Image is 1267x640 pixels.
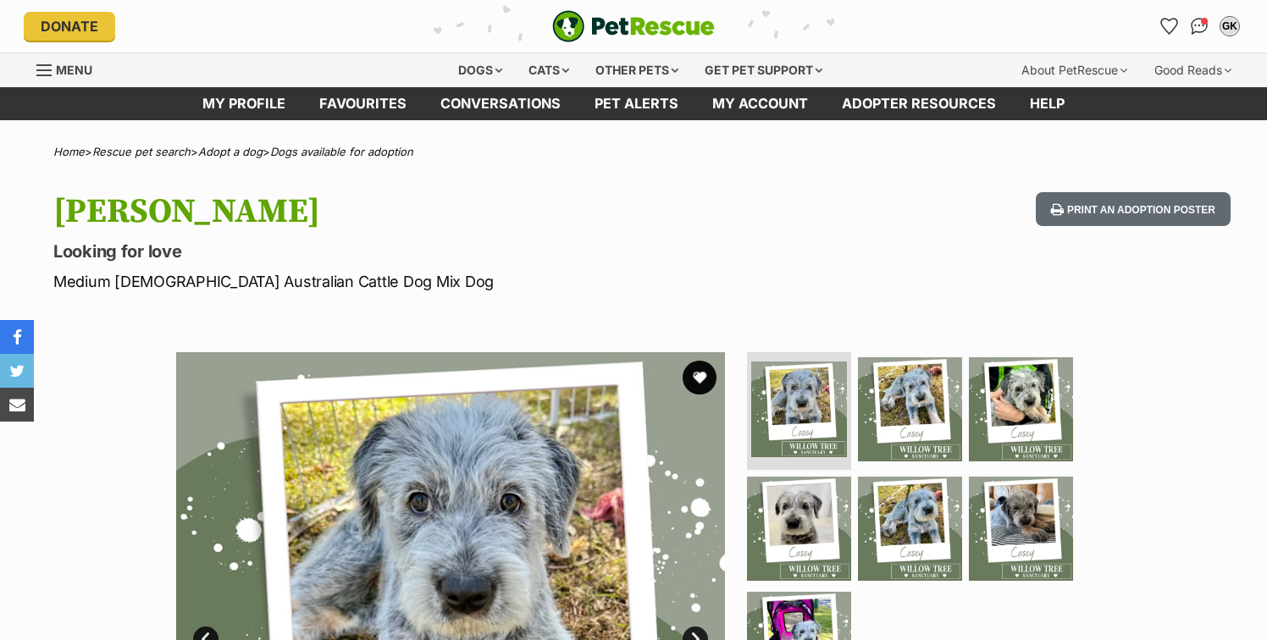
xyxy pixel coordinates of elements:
[1155,13,1243,40] ul: Account quick links
[423,87,578,120] a: conversations
[53,240,770,263] p: Looking for love
[185,87,302,120] a: My profile
[446,53,514,87] div: Dogs
[517,53,581,87] div: Cats
[1221,18,1238,35] div: GK
[1143,53,1243,87] div: Good Reads
[198,145,263,158] a: Adopt a dog
[552,10,715,42] img: logo-e224e6f780fb5917bec1dbf3a21bbac754714ae5b6737aabdf751b685950b380.svg
[1010,53,1139,87] div: About PetRescue
[858,477,962,581] img: Photo of Casey
[53,270,770,293] p: Medium [DEMOGRAPHIC_DATA] Australian Cattle Dog Mix Dog
[747,477,851,581] img: Photo of Casey
[1186,13,1213,40] a: Conversations
[1216,13,1243,40] button: My account
[693,53,834,87] div: Get pet support
[92,145,191,158] a: Rescue pet search
[1036,192,1231,227] button: Print an adoption poster
[53,145,85,158] a: Home
[1155,13,1182,40] a: Favourites
[584,53,690,87] div: Other pets
[36,53,104,84] a: Menu
[751,361,847,457] img: Photo of Casey
[302,87,423,120] a: Favourites
[695,87,825,120] a: My account
[1191,18,1209,35] img: chat-41dd97257d64d25036548639549fe6c8038ab92f7586957e7f3b1b290dea8141.svg
[270,145,413,158] a: Dogs available for adoption
[552,10,715,42] a: PetRescue
[11,146,1256,158] div: > > >
[969,357,1073,461] img: Photo of Casey
[56,63,92,77] span: Menu
[969,477,1073,581] img: Photo of Casey
[578,87,695,120] a: Pet alerts
[53,192,770,231] h1: [PERSON_NAME]
[825,87,1013,120] a: Adopter resources
[24,12,115,41] a: Donate
[683,361,716,394] button: favourite
[1013,87,1082,120] a: Help
[858,357,962,461] img: Photo of Casey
